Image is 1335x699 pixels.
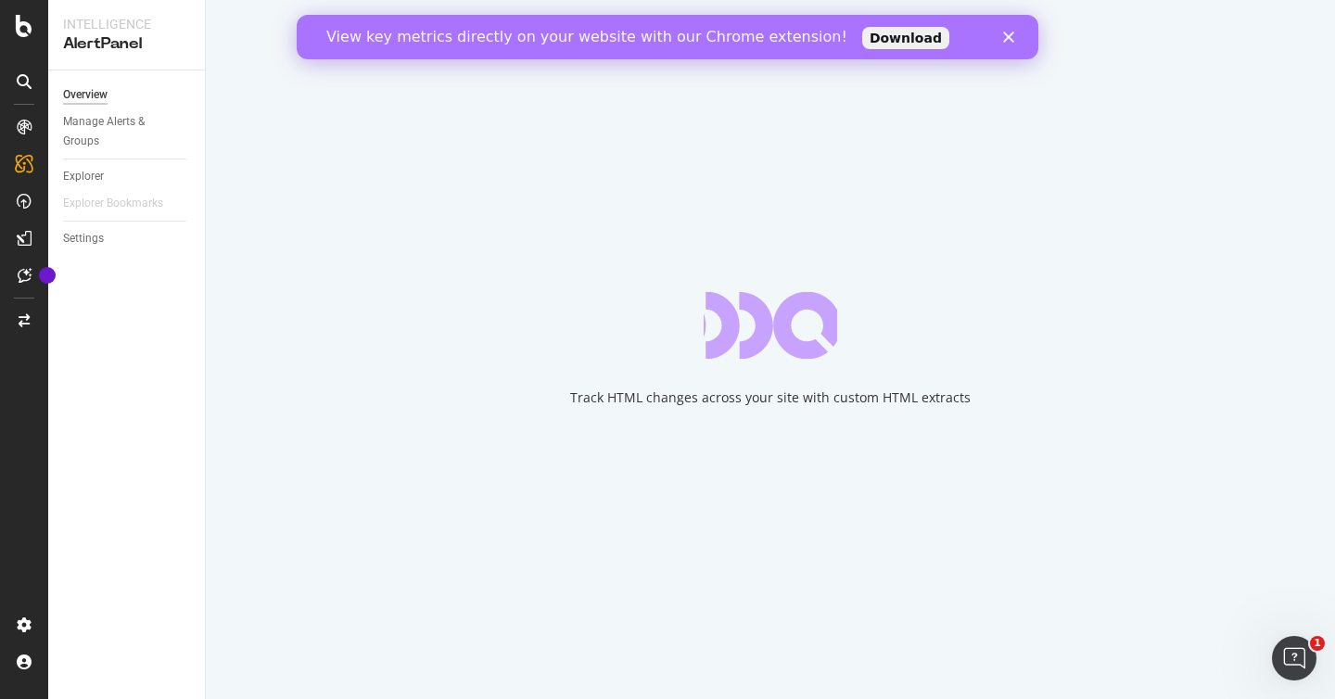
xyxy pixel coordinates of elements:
span: 1 [1310,636,1325,651]
a: Overview [63,85,192,105]
a: Explorer Bookmarks [63,194,182,213]
a: Settings [63,229,192,248]
div: Settings [63,229,104,248]
iframe: Intercom live chat [1272,636,1316,680]
div: AlertPanel [63,33,190,55]
div: Overview [63,85,108,105]
div: Close [706,17,725,28]
div: animation [704,292,837,359]
div: Track HTML changes across your site with custom HTML extracts [570,388,971,407]
div: Explorer Bookmarks [63,194,163,213]
div: Explorer [63,167,104,186]
div: Manage Alerts & Groups [63,112,174,151]
div: Tooltip anchor [39,267,56,284]
a: Explorer [63,167,192,186]
div: Intelligence [63,15,190,33]
iframe: Intercom live chat banner [297,15,1038,59]
a: Manage Alerts & Groups [63,112,192,151]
